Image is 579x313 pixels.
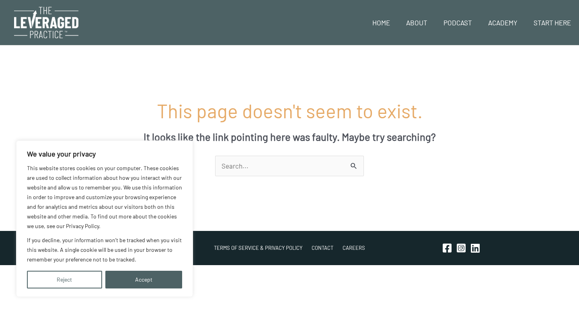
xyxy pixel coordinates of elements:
[435,9,480,36] a: Podcast
[343,245,365,251] a: Careers
[214,245,302,251] a: Terms of Service & Privacy Policy
[16,140,193,297] div: We value your privacy
[480,9,526,36] a: Academy
[526,9,579,36] a: Start Here
[14,7,78,38] img: The Leveraged Practice
[27,235,182,264] p: If you decline, your information won’t be tracked when you visit this website. A single cookie wi...
[398,9,435,36] a: About
[346,156,364,179] input: Search
[105,271,183,288] button: Accept
[27,149,182,159] p: We value your privacy
[48,100,531,121] h1: This page doesn't seem to exist.
[312,245,333,251] a: Contact
[364,9,398,36] a: Home
[27,163,182,231] p: This website stores cookies on your computer. These cookies are used to collect information about...
[358,9,579,36] nav: Site Navigation
[27,271,102,288] button: Reject
[48,132,531,142] div: It looks like the link pointing here was faulty. Maybe try searching?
